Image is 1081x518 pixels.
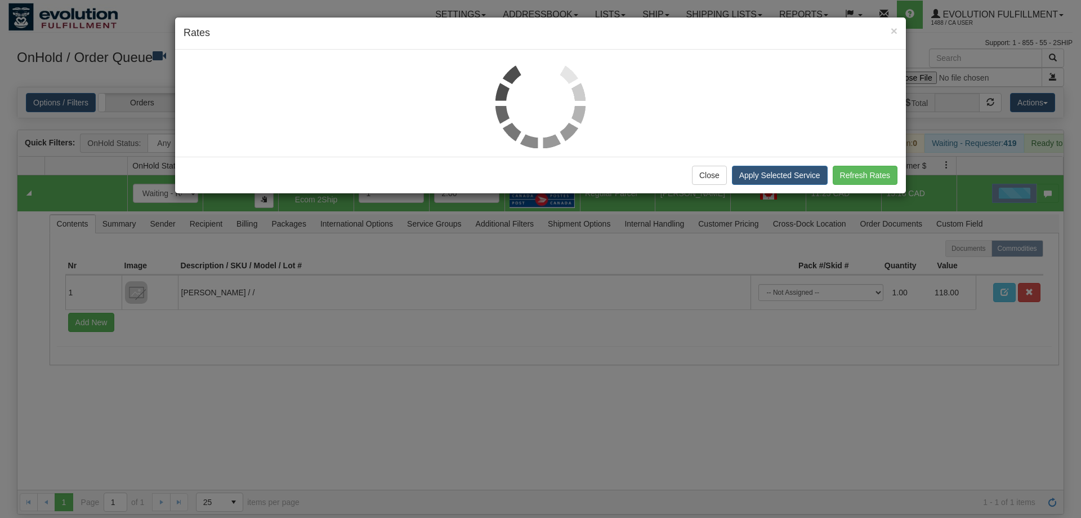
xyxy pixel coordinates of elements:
[495,58,586,148] img: loader.gif
[184,26,897,41] h4: Rates
[732,166,828,185] button: Apply Selected Service
[833,166,897,185] button: Refresh Rates
[891,25,897,37] button: Close
[692,166,727,185] button: Close
[891,24,897,37] span: ×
